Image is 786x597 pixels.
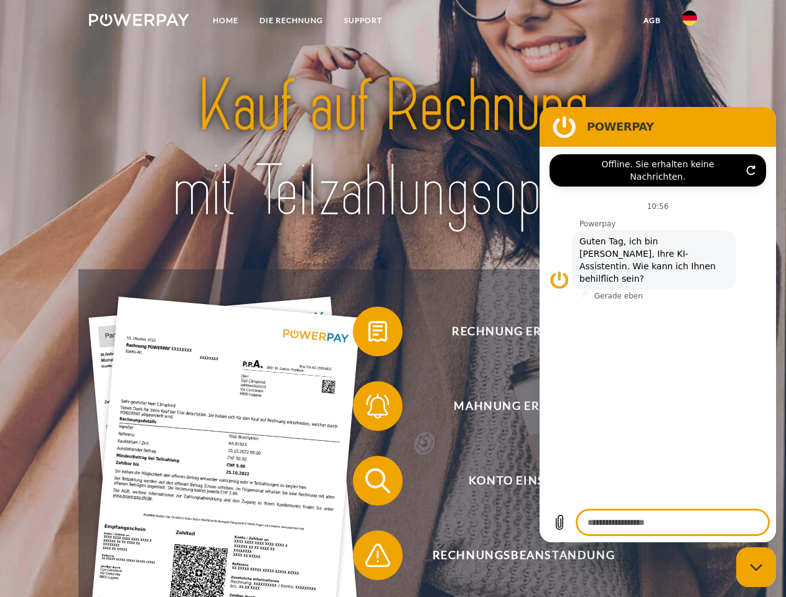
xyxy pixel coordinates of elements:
[249,9,334,32] a: DIE RECHNUNG
[633,9,671,32] a: agb
[119,60,667,238] img: title-powerpay_de.svg
[371,381,676,431] span: Mahnung erhalten?
[353,530,676,580] button: Rechnungsbeanstandung
[89,14,189,26] img: logo-powerpay-white.svg
[371,307,676,356] span: Rechnung erhalten?
[353,381,676,431] button: Mahnung erhalten?
[540,107,776,542] iframe: Messaging-Fenster
[362,316,393,347] img: qb_bill.svg
[353,307,676,356] button: Rechnung erhalten?
[202,9,249,32] a: Home
[334,9,393,32] a: SUPPORT
[736,547,776,587] iframe: Schaltfläche zum Öffnen des Messaging-Fensters; Konversation läuft
[682,11,697,25] img: de
[362,391,393,422] img: qb_bell.svg
[371,456,676,506] span: Konto einsehen
[362,540,393,571] img: qb_warning.svg
[371,530,676,580] span: Rechnungsbeanstandung
[362,465,393,496] img: qb_search.svg
[353,456,676,506] button: Konto einsehen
